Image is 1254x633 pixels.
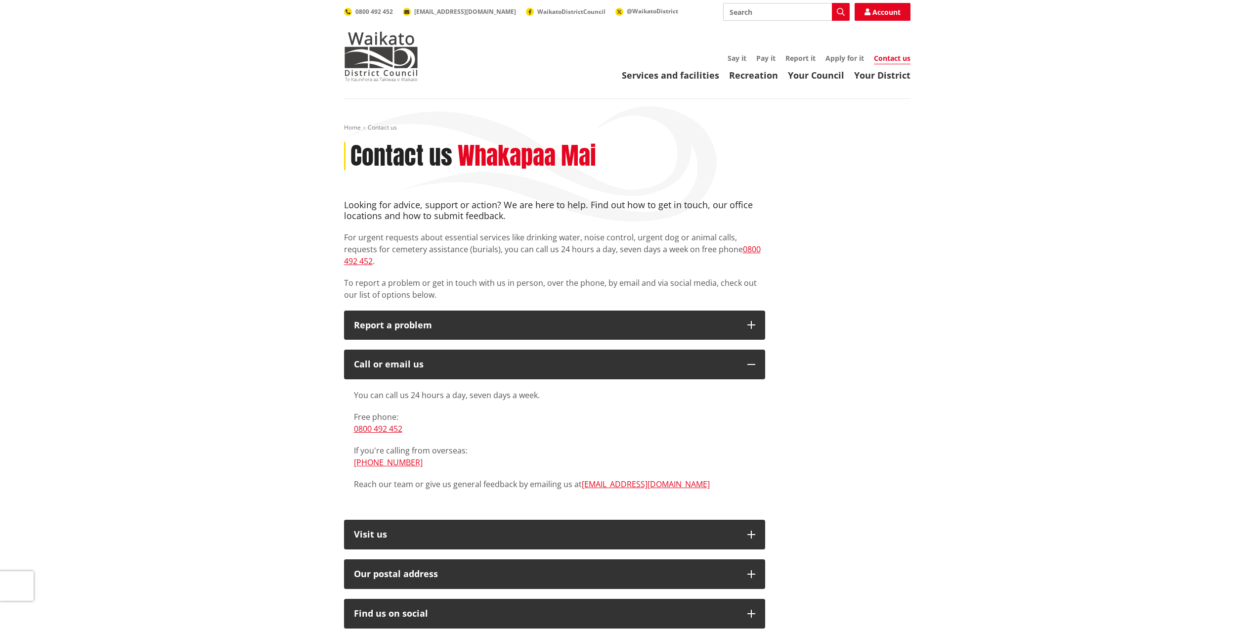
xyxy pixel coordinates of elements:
h2: Our postal address [354,569,737,579]
a: Home [344,123,361,132]
button: Visit us [344,520,765,549]
p: If you're calling from overseas: [354,445,755,468]
p: For urgent requests about essential services like drinking water, noise control, urgent dog or an... [344,231,765,267]
a: Your Council [788,69,844,81]
div: Call or email us [354,360,737,369]
p: Visit us [354,530,737,540]
a: 0800 492 452 [344,244,761,267]
span: [EMAIL_ADDRESS][DOMAIN_NAME] [414,7,516,16]
a: 0800 492 452 [354,423,402,434]
a: Recreation [729,69,778,81]
a: Account [855,3,910,21]
a: Pay it [756,53,776,63]
a: Report it [785,53,816,63]
div: Find us on social [354,609,737,619]
a: Apply for it [825,53,864,63]
a: WaikatoDistrictCouncil [526,7,605,16]
a: [EMAIL_ADDRESS][DOMAIN_NAME] [582,479,710,490]
a: @WaikatoDistrict [615,7,678,15]
button: Our postal address [344,559,765,589]
h2: Whakapaa Mai [458,142,596,171]
a: Say it [728,53,746,63]
h1: Contact us [350,142,452,171]
span: @WaikatoDistrict [627,7,678,15]
iframe: Messenger Launcher [1209,591,1244,627]
p: Report a problem [354,320,737,330]
button: Report a problem [344,311,765,340]
span: Contact us [368,123,397,132]
button: Find us on social [344,599,765,629]
a: Your District [854,69,910,81]
a: [EMAIL_ADDRESS][DOMAIN_NAME] [403,7,516,16]
a: Contact us [874,53,910,64]
img: Waikato District Council - Te Kaunihera aa Takiwaa o Waikato [344,32,418,81]
a: [PHONE_NUMBER] [354,457,423,468]
p: Free phone: [354,411,755,435]
button: Call or email us [344,350,765,379]
a: 0800 492 452 [344,7,393,16]
input: Search input [723,3,850,21]
p: Reach our team or give us general feedback by emailing us at [354,478,755,490]
p: To report a problem or get in touch with us in person, over the phone, by email and via social me... [344,277,765,301]
a: Services and facilities [622,69,719,81]
p: You can call us 24 hours a day, seven days a week. [354,389,755,401]
h4: Looking for advice, support or action? We are here to help. Find out how to get in touch, our off... [344,200,765,221]
span: 0800 492 452 [355,7,393,16]
nav: breadcrumb [344,124,910,132]
span: WaikatoDistrictCouncil [537,7,605,16]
